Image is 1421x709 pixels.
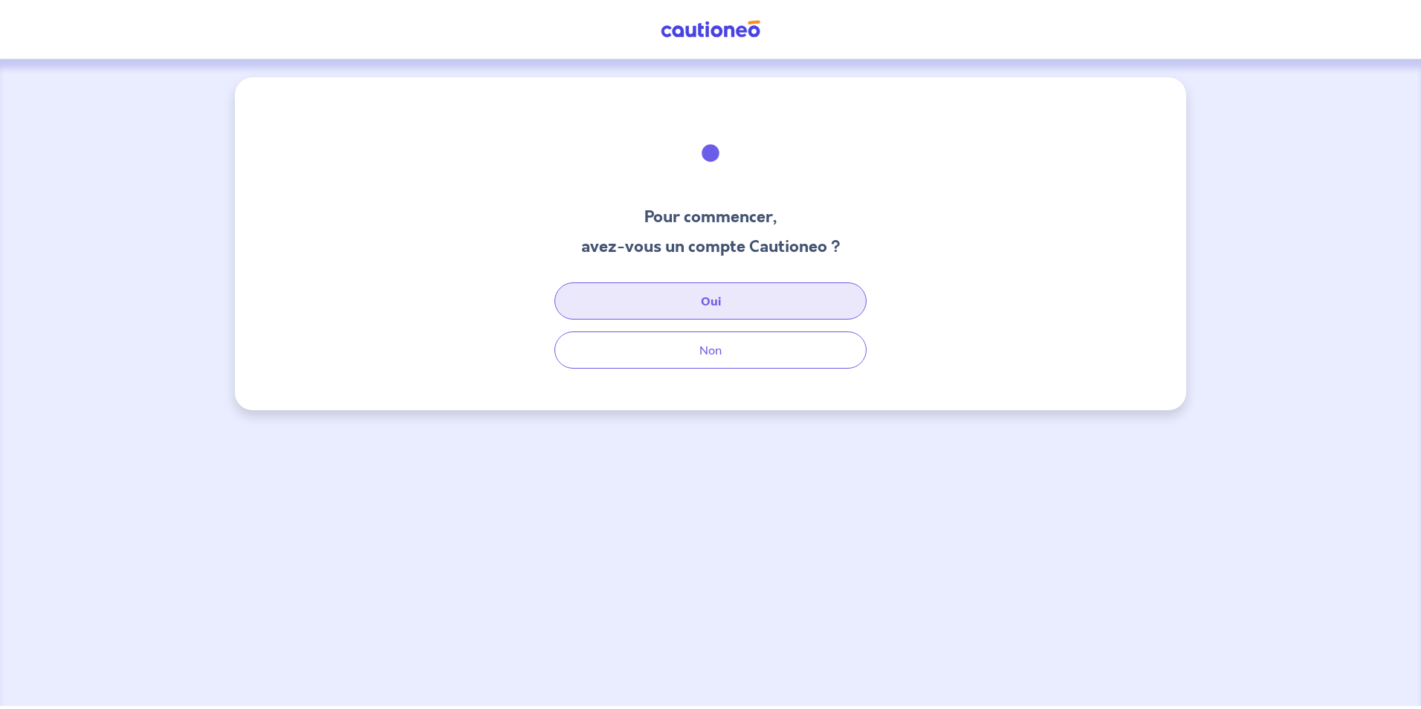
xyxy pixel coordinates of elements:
[581,205,841,229] h3: Pour commencer,
[670,113,751,193] img: illu_welcome.svg
[554,282,867,320] button: Oui
[554,331,867,369] button: Non
[581,235,841,259] h3: avez-vous un compte Cautioneo ?
[655,20,766,39] img: Cautioneo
